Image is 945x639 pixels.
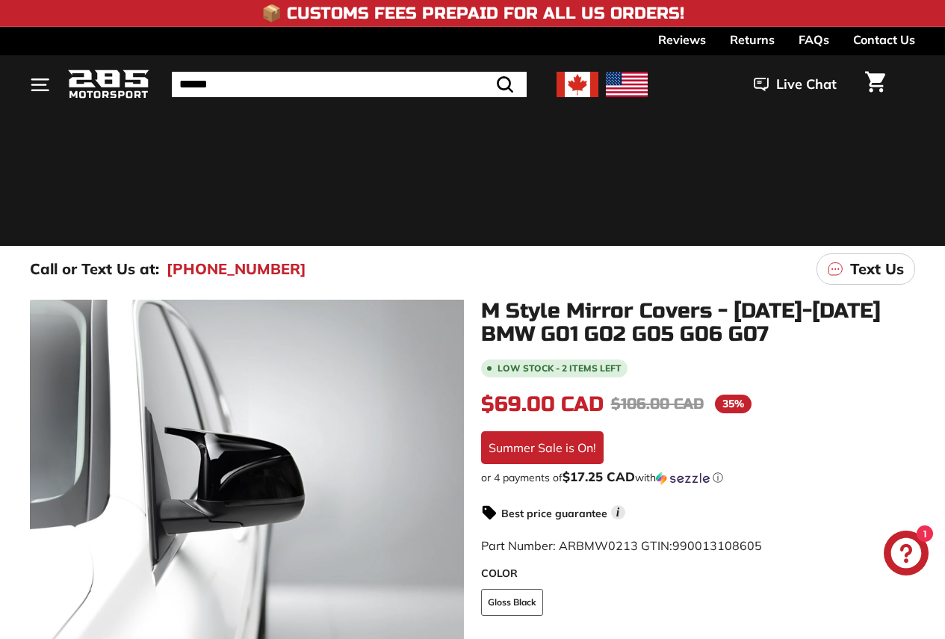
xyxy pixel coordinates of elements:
[672,538,762,553] span: 990013108605
[481,538,762,553] span: Part Number: ARBMW0213 GTIN:
[611,395,704,413] span: $106.00 CAD
[481,470,916,485] div: or 4 payments of with
[817,253,915,285] a: Text Us
[501,507,607,520] strong: Best price guarantee
[611,505,625,519] span: i
[715,395,752,413] span: 35%
[563,469,635,484] span: $17.25 CAD
[481,300,916,346] h1: M Style Mirror Covers - [DATE]-[DATE] BMW G01 G02 G05 G06 G07
[658,27,706,52] a: Reviews
[172,72,527,97] input: Search
[850,258,904,280] p: Text Us
[481,566,916,581] label: COLOR
[853,27,915,52] a: Contact Us
[856,59,894,110] a: Cart
[481,431,604,464] div: Summer Sale is On!
[799,27,829,52] a: FAQs
[30,258,159,280] p: Call or Text Us at:
[167,258,306,280] a: [PHONE_NUMBER]
[734,66,856,103] button: Live Chat
[776,75,837,94] span: Live Chat
[481,392,604,417] span: $69.00 CAD
[730,27,775,52] a: Returns
[879,531,933,579] inbox-online-store-chat: Shopify online store chat
[261,4,684,22] h4: 📦 Customs Fees Prepaid for All US Orders!
[498,364,622,373] span: Low stock - 2 items left
[656,472,710,485] img: Sezzle
[67,67,149,102] img: Logo_285_Motorsport_areodynamics_components
[481,470,916,485] div: or 4 payments of$17.25 CADwithSezzle Click to learn more about Sezzle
